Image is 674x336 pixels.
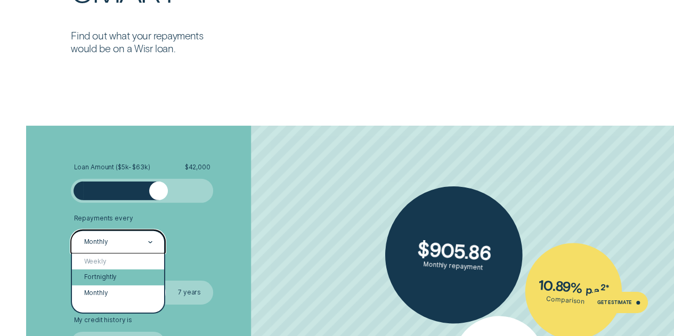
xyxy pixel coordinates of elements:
[84,239,108,247] div: Monthly
[74,215,133,223] span: Repayments every
[72,269,164,285] div: Fortnightly
[586,292,648,313] a: Get Estimate
[74,316,132,324] span: My credit history is
[72,285,164,301] div: Monthly
[166,281,213,304] label: 7 years
[71,29,225,55] p: Find out what your repayments would be on a Wisr loan.
[74,163,150,171] span: Loan Amount ( $5k - $63k )
[72,253,164,269] div: Weekly
[185,163,210,171] span: $ 42,000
